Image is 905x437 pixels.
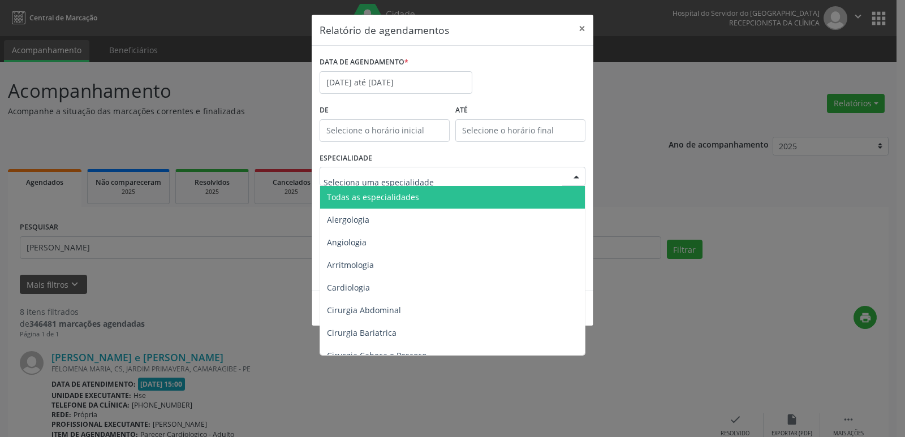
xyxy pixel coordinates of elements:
input: Selecione o horário final [455,119,585,142]
button: Close [571,15,593,42]
span: Angiologia [327,237,367,248]
label: De [320,102,450,119]
span: Arritmologia [327,259,374,270]
span: Todas as especialidades [327,192,419,202]
span: Cirurgia Bariatrica [327,327,397,338]
input: Selecione uma data ou intervalo [320,71,472,94]
span: Cardiologia [327,282,370,293]
span: Cirurgia Cabeça e Pescoço [327,350,426,361]
label: ATÉ [455,102,585,119]
span: Alergologia [327,214,369,225]
input: Selecione o horário inicial [320,119,450,142]
span: Cirurgia Abdominal [327,305,401,315]
h5: Relatório de agendamentos [320,23,449,37]
label: DATA DE AGENDAMENTO [320,54,408,71]
input: Seleciona uma especialidade [324,171,562,193]
label: ESPECIALIDADE [320,150,372,167]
